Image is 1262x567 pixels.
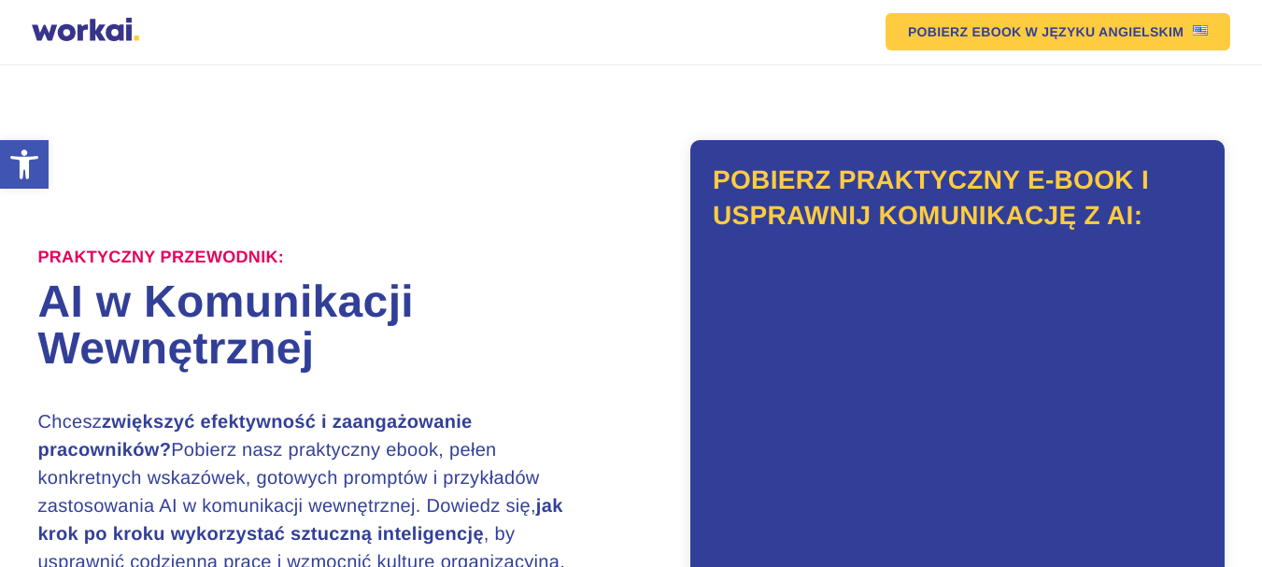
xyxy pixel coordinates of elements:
[713,163,1202,234] h2: Pobierz praktyczny e-book i usprawnij komunikację z AI:
[37,248,284,268] label: Praktyczny przewodnik:
[37,279,631,373] h1: AI w Komunikacji Wewnętrznej
[37,496,562,545] strong: jak krok po kroku wykorzystać sztuczną inteligencję
[37,412,472,461] strong: zwiększyć efektywność i zaangażowanie pracowników?
[886,13,1230,50] a: POBIERZ EBOOKW JĘZYKU ANGIELSKIMUS flag
[1193,25,1208,35] img: US flag
[908,25,1022,38] em: POBIERZ EBOOK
